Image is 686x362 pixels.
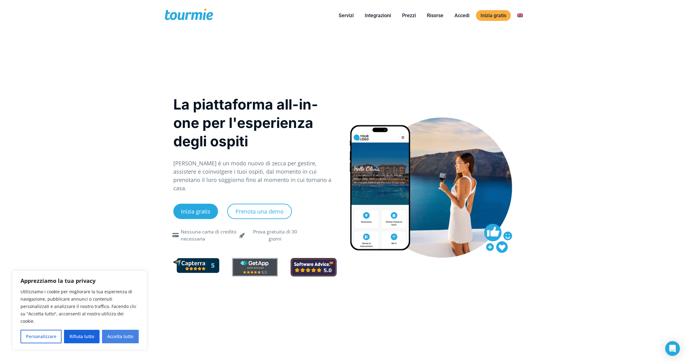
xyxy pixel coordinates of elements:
div: Prova gratuita di 30 giorni [246,228,304,243]
span:  [171,233,181,238]
h1: La piattaforma all-in-one per l'esperienza degli ospiti [173,95,337,150]
p: [PERSON_NAME] è un modo nuovo di zecca per gestire, assistere e coinvolgere i tuoi ospiti, dal mo... [173,159,337,192]
a: Inizia gratis [173,204,218,219]
div: Messenger Interfono Aperto [665,341,680,356]
div: Nessuna carta di credito necessaria [181,228,239,243]
a: Risorse [422,12,448,19]
a: Inizia gratis [476,10,511,21]
p: Apprezziamo la tua privacy [21,277,139,284]
a: Accedi [450,12,474,19]
a: Prenota una demo [227,204,292,219]
p: Utilizziamo i cookie per migliorare la tua esperienza di navigazione, pubblicare annunci o conten... [21,288,139,325]
a: Servizi [334,12,358,19]
span:  [235,232,250,239]
a: Integrazioni [360,12,396,19]
a: Prezzi [398,12,420,19]
button: Rifiuta tutto [64,330,99,343]
button: Personalizzare [21,330,62,343]
button: Accetta tutto [102,330,139,343]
